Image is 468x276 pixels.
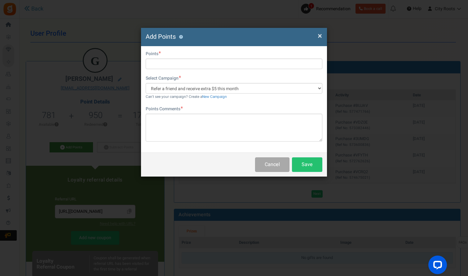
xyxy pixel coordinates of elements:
label: Points [146,51,161,57]
button: Save [292,157,322,172]
small: Can't see your campaign? Create a [146,94,227,99]
a: New Campaign [202,94,227,99]
span: Add Points [146,32,176,41]
label: Select Campaign [146,75,181,81]
button: Cancel [255,157,289,172]
span: × [318,30,322,42]
button: ? [179,35,183,39]
label: Points Comments [146,106,183,112]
